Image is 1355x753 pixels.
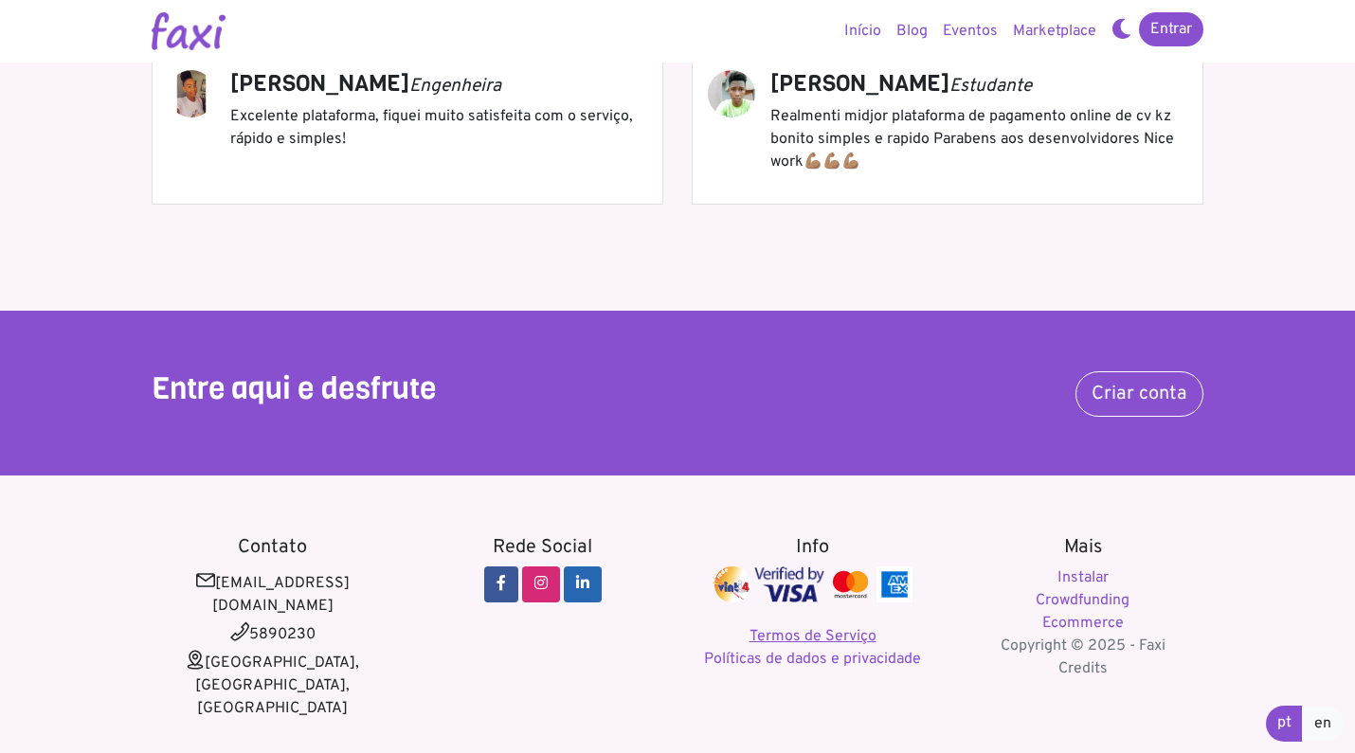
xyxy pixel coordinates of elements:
a: Termos de Serviço [750,627,876,646]
h5: Mais [962,536,1203,559]
a: Início [837,12,889,50]
i: Estudante [949,75,1032,98]
img: Bruno Furtado [708,70,755,117]
a: Ecommerce [1042,614,1124,633]
h4: [PERSON_NAME] [770,70,1187,98]
p: Excelente plataforma, fiquei muito satisfeita com o serviço, rápido e simples! [230,105,647,151]
a: pt [1266,706,1303,742]
img: visa [754,566,825,602]
a: Blog [889,12,935,50]
img: Logotipo Faxi Online [152,12,226,50]
div: 2 / 2 [692,54,1203,205]
p: Realmenti midjor plataforma de pagamento online de cv kz bonito simples e rapido Parabens aos des... [770,105,1187,173]
i: Engenheira [409,75,501,98]
h5: Rede Social [422,536,663,559]
h2: Entre aqui e desfrute [152,371,1203,407]
a: Credits [1058,659,1108,678]
p: [GEOGRAPHIC_DATA], [GEOGRAPHIC_DATA], [GEOGRAPHIC_DATA] [152,646,393,720]
a: Eventos [935,12,1005,50]
h5: Info [692,536,933,559]
p: [EMAIL_ADDRESS][DOMAIN_NAME] [152,566,393,618]
a: en [1302,706,1344,742]
img: mastercard [828,566,872,602]
a: Entrar [1139,12,1203,46]
a: Instalar [1057,568,1109,587]
img: vinti4 [713,566,750,602]
img: Selma Santos [168,70,215,117]
a: Marketplace [1005,12,1104,50]
a: Criar conta [1075,371,1203,417]
h4: [PERSON_NAME] [230,70,647,98]
a: Políticas de dados e privacidade [704,650,921,669]
a: Crowdfunding [1036,591,1129,610]
p: 5890230 [152,618,393,646]
p: Copyright © 2025 - Faxi [962,635,1203,657]
h5: Contato [152,536,393,559]
img: mastercard [876,566,912,602]
div: 1 / 2 [152,54,663,205]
